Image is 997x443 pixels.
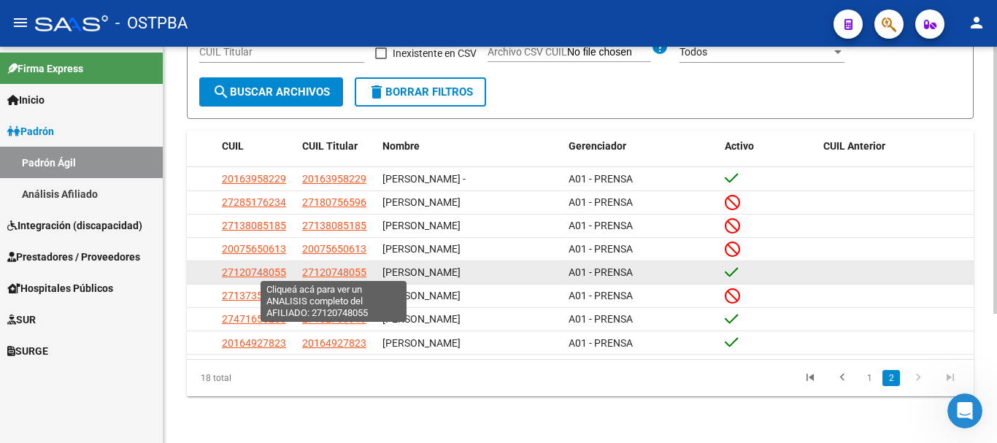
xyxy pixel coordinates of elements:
span: 27471656203 [222,313,286,325]
mat-icon: person [968,14,985,31]
span: A01 - PRENSA [569,220,633,231]
span: Buscar Archivos [212,85,330,99]
a: 2 [882,370,900,386]
span: Hospitales Públicos [7,280,113,296]
span: CUIL Anterior [823,140,885,152]
span: [PERSON_NAME] [382,290,461,301]
span: 27137352759 [222,290,286,301]
a: go to first page [796,370,824,386]
datatable-header-cell: Nombre [377,131,563,162]
span: Firma Express [7,61,83,77]
span: Inicio [7,92,45,108]
span: Todos [680,46,707,58]
span: Gerenciador [569,140,626,152]
span: 27120748055 [222,266,286,278]
a: go to previous page [828,370,856,386]
li: page 2 [880,366,902,390]
span: Prestadores / Proveedores [7,249,140,265]
span: 27180756596 [302,196,366,208]
span: 20163958229 [302,173,366,185]
span: Borrar Filtros [368,85,473,99]
span: [PERSON_NAME] [382,220,461,231]
span: A01 - PRENSA [569,196,633,208]
span: A01 - PRENSA [569,290,633,301]
span: CUIL Titular [302,140,358,152]
a: go to next page [904,370,932,386]
span: Archivo CSV CUIL [488,46,567,58]
span: Padrón [7,123,54,139]
iframe: Intercom live chat [947,393,982,428]
span: 20163958229 [222,173,286,185]
span: [PERSON_NAME] [382,196,461,208]
span: A01 - PRENSA [569,337,633,349]
span: A01 - PRENSA [569,313,633,325]
a: go to last page [936,370,964,386]
a: 1 [861,370,878,386]
div: 18 total [187,360,342,396]
span: Nombre [382,140,420,152]
span: 20164927823 [222,337,286,349]
datatable-header-cell: Activo [719,131,817,162]
input: Archivo CSV CUIL [567,46,651,59]
span: [PERSON_NAME] [382,313,461,325]
mat-icon: delete [368,83,385,101]
span: Activo [725,140,754,152]
span: 20164927823 [302,337,366,349]
span: 27138085185 [222,220,286,231]
span: 27138085185 [302,220,366,231]
span: 27182709919 [302,313,366,325]
span: SUR [7,312,36,328]
span: 20075650613 [302,243,366,255]
span: 27285176234 [222,196,286,208]
span: A01 - PRENSA [569,243,633,255]
span: A01 - PRENSA [569,266,633,278]
mat-icon: search [212,83,230,101]
span: 20075650613 [222,243,286,255]
span: [PERSON_NAME] - [382,173,466,185]
span: 27120748055 [302,266,366,278]
span: CUIL [222,140,244,152]
button: Borrar Filtros [355,77,486,107]
mat-icon: menu [12,14,29,31]
span: [PERSON_NAME] [382,337,461,349]
span: [PERSON_NAME] [382,266,461,278]
button: Buscar Archivos [199,77,343,107]
datatable-header-cell: Gerenciador [563,131,720,162]
span: 27137352759 [302,290,366,301]
mat-icon: help [651,38,669,55]
span: A01 - PRENSA [569,173,633,185]
span: Inexistente en CSV [393,45,477,62]
span: SURGE [7,343,48,359]
datatable-header-cell: CUIL Titular [296,131,377,162]
datatable-header-cell: CUIL Anterior [817,131,974,162]
datatable-header-cell: CUIL [216,131,296,162]
span: [PERSON_NAME] [382,243,461,255]
li: page 1 [858,366,880,390]
span: Integración (discapacidad) [7,217,142,234]
span: - OSTPBA [115,7,188,39]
